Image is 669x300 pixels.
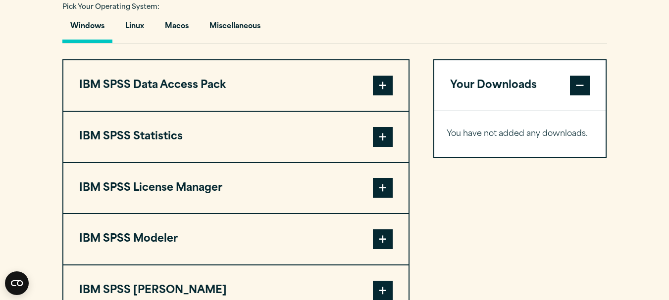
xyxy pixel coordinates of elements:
[117,15,152,43] button: Linux
[63,214,409,264] button: IBM SPSS Modeler
[447,127,594,141] p: You have not added any downloads.
[434,111,606,157] div: Your Downloads
[63,163,409,214] button: IBM SPSS License Manager
[63,60,409,111] button: IBM SPSS Data Access Pack
[5,271,29,295] button: Open CMP widget
[62,4,159,10] span: Pick Your Operating System:
[434,60,606,111] button: Your Downloads
[63,112,409,162] button: IBM SPSS Statistics
[202,15,268,43] button: Miscellaneous
[157,15,197,43] button: Macos
[62,15,112,43] button: Windows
